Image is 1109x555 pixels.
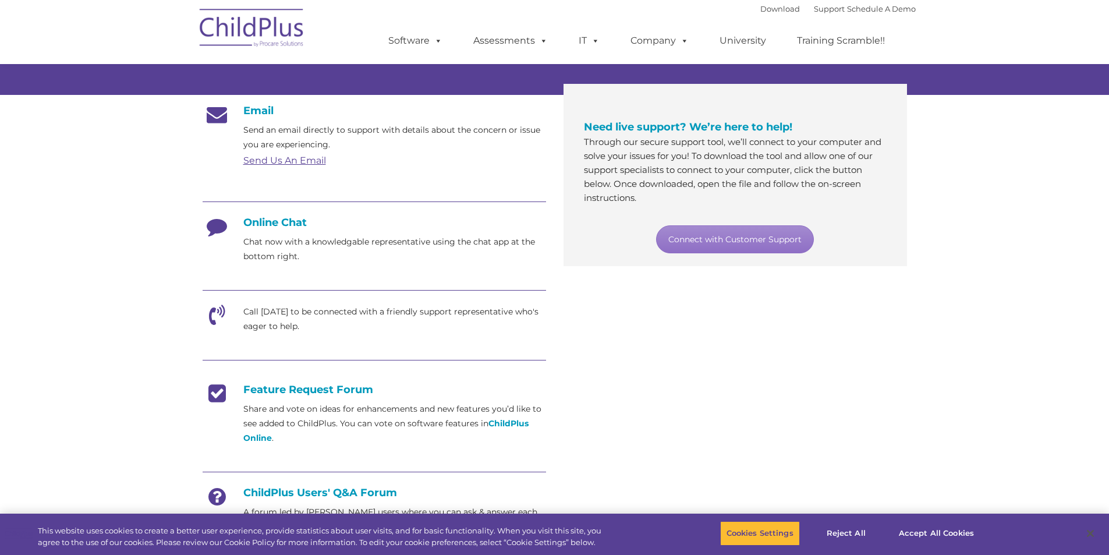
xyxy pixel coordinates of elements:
button: Reject All [810,521,883,546]
a: Connect with Customer Support [656,225,814,253]
h4: Online Chat [203,216,546,229]
a: Company [619,29,700,52]
p: Chat now with a knowledgable representative using the chat app at the bottom right. [243,235,546,264]
p: Send an email directly to support with details about the concern or issue you are experiencing. [243,123,546,152]
img: ChildPlus by Procare Solutions [194,1,310,59]
div: This website uses cookies to create a better user experience, provide statistics about user visit... [38,525,610,548]
h4: ChildPlus Users' Q&A Forum [203,486,546,499]
p: Through our secure support tool, we’ll connect to your computer and solve your issues for you! To... [584,135,887,205]
font: | [760,4,916,13]
a: Assessments [462,29,559,52]
h4: Email [203,104,546,117]
a: ChildPlus Online [243,418,529,443]
p: A forum led by [PERSON_NAME] users where you can ask & answer each other’s questions about the so... [243,505,546,549]
button: Accept All Cookies [892,521,980,546]
a: Software [377,29,454,52]
p: Share and vote on ideas for enhancements and new features you’d like to see added to ChildPlus. Y... [243,402,546,446]
a: Schedule A Demo [847,4,916,13]
p: Call [DATE] to be connected with a friendly support representative who's eager to help. [243,305,546,334]
button: Close [1078,521,1103,546]
a: University [708,29,778,52]
a: Support [814,4,845,13]
a: IT [567,29,611,52]
h4: Feature Request Forum [203,383,546,396]
button: Cookies Settings [720,521,800,546]
a: Send Us An Email [243,155,326,166]
span: Need live support? We’re here to help! [584,121,792,133]
a: Training Scramble!! [785,29,897,52]
a: Download [760,4,800,13]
